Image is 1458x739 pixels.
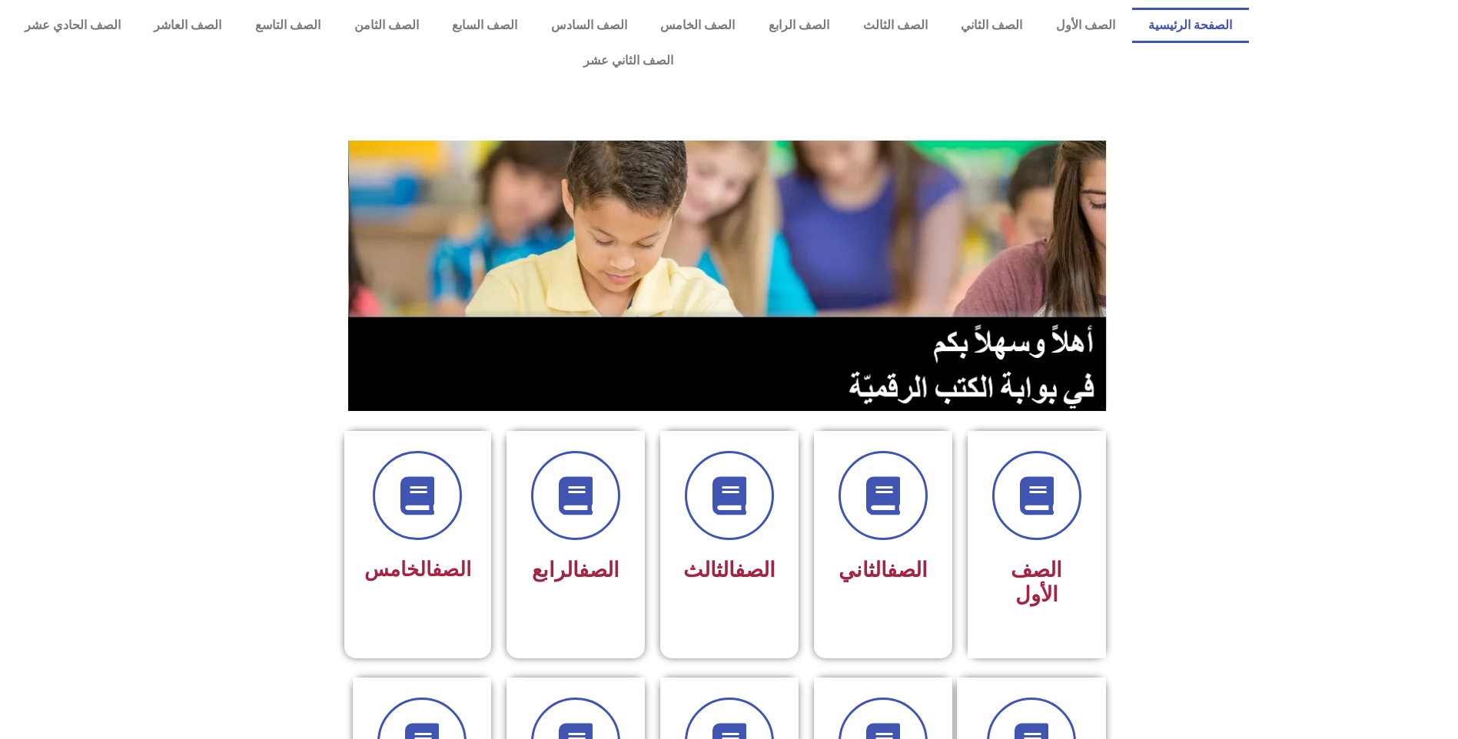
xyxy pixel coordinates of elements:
[364,558,471,581] span: الخامس
[1011,558,1062,607] span: الصف الأول
[752,8,846,43] a: الصف الرابع
[432,558,471,581] a: الصف
[887,558,928,582] a: الصف
[579,558,619,582] a: الصف
[337,8,436,43] a: الصف الثامن
[735,558,775,582] a: الصف
[8,43,1249,78] a: الصف الثاني عشر
[435,8,534,43] a: الصف السابع
[846,8,945,43] a: الصف الثالث
[644,8,752,43] a: الصف الخامس
[8,8,138,43] a: الصف الحادي عشر
[683,558,775,582] span: الثالث
[532,558,619,582] span: الرابع
[839,558,928,582] span: الثاني
[138,8,239,43] a: الصف العاشر
[1039,8,1132,43] a: الصف الأول
[944,8,1039,43] a: الصف الثاني
[1132,8,1250,43] a: الصفحة الرئيسية
[534,8,644,43] a: الصف السادس
[238,8,337,43] a: الصف التاسع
